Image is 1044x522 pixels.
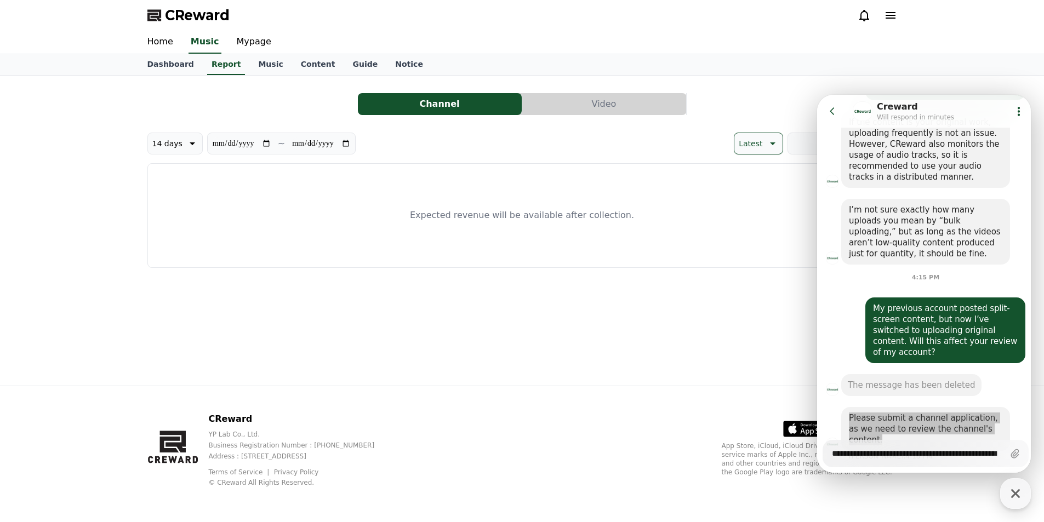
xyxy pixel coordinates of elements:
[189,31,221,54] a: Music
[522,93,686,115] button: Video
[358,93,522,115] button: Channel
[278,137,285,150] p: ~
[152,136,182,151] p: 14 days
[522,93,687,115] a: Video
[207,54,246,75] a: Report
[147,133,203,154] button: 14 days
[386,54,432,75] a: Notice
[165,7,230,24] span: CReward
[722,441,897,477] p: App Store, iCloud, iCloud Drive, and iTunes Store are service marks of Apple Inc., registered in ...
[139,54,203,75] a: Dashboard
[208,441,392,450] p: Business Registration Number : [PHONE_NUMBER]
[208,430,392,439] p: YP Lab Co., Ltd.
[274,468,319,476] a: Privacy Policy
[139,31,182,54] a: Home
[410,209,634,222] p: Expected revenue will be available after collection.
[734,133,783,154] button: Latest
[817,95,1031,473] iframe: Channel chat
[147,7,230,24] a: CReward
[249,54,292,75] a: Music
[228,31,280,54] a: Mypage
[208,468,271,476] a: Terms of Service
[292,54,344,75] a: Content
[208,478,392,487] p: © CReward All Rights Reserved.
[344,54,386,75] a: Guide
[739,136,762,151] p: Latest
[208,452,392,461] p: Address : [STREET_ADDRESS]
[208,412,392,426] p: CReward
